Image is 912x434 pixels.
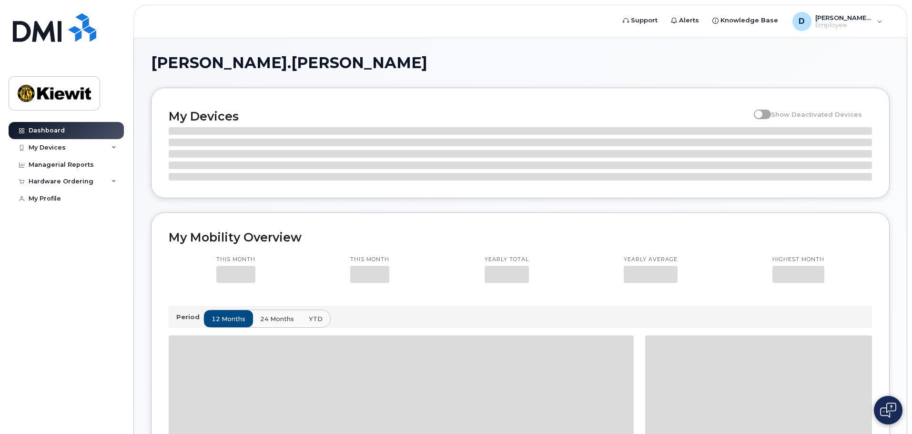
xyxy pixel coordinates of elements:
p: Highest month [772,256,824,263]
h2: My Devices [169,109,749,123]
p: Yearly average [624,256,678,263]
span: 24 months [260,314,294,323]
p: This month [216,256,255,263]
span: [PERSON_NAME].[PERSON_NAME] [151,56,427,70]
span: YTD [309,314,323,323]
input: Show Deactivated Devices [754,105,761,113]
img: Open chat [880,403,896,418]
span: Show Deactivated Devices [771,111,862,118]
p: This month [350,256,389,263]
p: Period [176,313,203,322]
h2: My Mobility Overview [169,230,872,244]
p: Yearly total [485,256,529,263]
